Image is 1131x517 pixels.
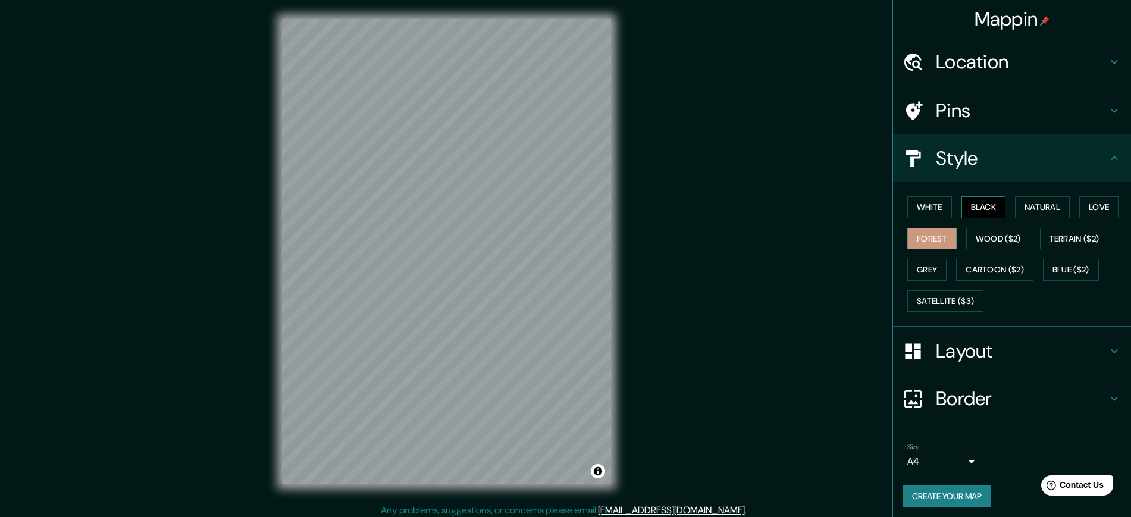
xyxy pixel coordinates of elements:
[907,442,920,452] label: Size
[966,228,1030,250] button: Wood ($2)
[893,327,1131,375] div: Layout
[907,228,957,250] button: Forest
[1040,16,1049,26] img: pin-icon.png
[1043,259,1099,281] button: Blue ($2)
[936,50,1107,74] h4: Location
[961,196,1006,218] button: Black
[936,99,1107,123] h4: Pins
[282,19,611,484] canvas: Map
[893,38,1131,86] div: Location
[1079,196,1119,218] button: Love
[893,134,1131,182] div: Style
[975,7,1050,31] h4: Mappin
[907,290,983,312] button: Satellite ($3)
[936,387,1107,411] h4: Border
[1025,471,1118,504] iframe: Help widget launcher
[598,504,745,516] a: [EMAIL_ADDRESS][DOMAIN_NAME]
[893,375,1131,422] div: Border
[936,339,1107,363] h4: Layout
[903,485,991,507] button: Create your map
[1015,196,1070,218] button: Natural
[907,259,947,281] button: Grey
[591,464,605,478] button: Toggle attribution
[1040,228,1109,250] button: Terrain ($2)
[907,196,952,218] button: White
[936,146,1107,170] h4: Style
[893,87,1131,134] div: Pins
[907,452,979,471] div: A4
[956,259,1033,281] button: Cartoon ($2)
